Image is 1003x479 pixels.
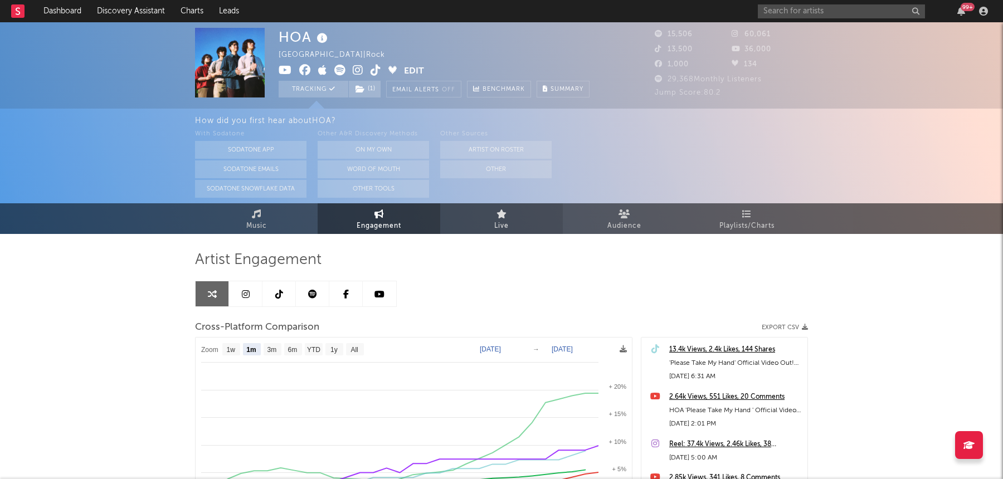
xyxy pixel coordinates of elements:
[655,89,720,96] span: Jump Score: 80.2
[732,31,771,38] span: 60,061
[655,31,693,38] span: 15,506
[957,7,965,16] button: 99+
[609,438,627,445] text: + 10%
[440,160,552,178] button: Other
[348,81,381,97] span: ( 1 )
[357,219,401,233] span: Engagement
[494,219,509,233] span: Live
[195,141,306,159] button: Sodatone App
[330,346,338,354] text: 1y
[758,4,925,18] input: Search for artists
[669,370,802,383] div: [DATE] 6:31 AM
[386,81,461,97] button: Email AlertsOff
[195,253,322,267] span: Artist Engagement
[279,28,330,46] div: HOA
[609,410,627,417] text: + 15%
[669,356,802,370] div: 'Please Take My Hand' Official Video Out! #hoa #호아 #musicvideo #bandtok #pleasetakemyhand
[350,346,358,354] text: All
[440,203,563,234] a: Live
[563,203,685,234] a: Audience
[552,345,573,353] text: [DATE]
[533,345,539,353] text: →
[246,219,267,233] span: Music
[483,83,525,96] span: Benchmark
[195,160,306,178] button: Sodatone Emails
[480,345,501,353] text: [DATE]
[551,86,583,92] span: Summary
[227,346,236,354] text: 1w
[719,219,775,233] span: Playlists/Charts
[609,383,627,390] text: + 20%
[669,404,802,417] div: HOA 'Please Take My Hand ' Official Video #shorts
[685,203,808,234] a: Playlists/Charts
[404,65,424,79] button: Edit
[961,3,975,11] div: 99 +
[732,46,771,53] span: 36,000
[318,128,429,141] div: Other A&R Discovery Methods
[607,219,641,233] span: Audience
[279,81,348,97] button: Tracking
[669,451,802,465] div: [DATE] 5:00 AM
[246,346,256,354] text: 1m
[537,81,590,97] button: Summary
[762,324,808,331] button: Export CSV
[267,346,277,354] text: 3m
[318,203,440,234] a: Engagement
[318,141,429,159] button: On My Own
[195,114,1003,128] div: How did you first hear about HOA ?
[442,87,455,93] em: Off
[655,61,689,68] span: 1,000
[669,438,802,451] a: Reel: 37.4k Views, 2.46k Likes, 38 Comments
[307,346,320,354] text: YTD
[655,46,693,53] span: 13,500
[279,48,398,62] div: [GEOGRAPHIC_DATA] | Rock
[669,390,802,404] a: 2.64k Views, 551 Likes, 20 Comments
[195,128,306,141] div: With Sodatone
[440,141,552,159] button: Artist on Roster
[467,81,531,97] a: Benchmark
[440,128,552,141] div: Other Sources
[655,76,762,83] span: 29,368 Monthly Listeners
[732,61,757,68] span: 134
[318,160,429,178] button: Word Of Mouth
[612,466,627,472] text: + 5%
[201,346,218,354] text: Zoom
[288,346,298,354] text: 6m
[195,321,319,334] span: Cross-Platform Comparison
[669,343,802,356] a: 13.4k Views, 2.4k Likes, 144 Shares
[318,180,429,198] button: Other Tools
[669,417,802,431] div: [DATE] 2:01 PM
[195,203,318,234] a: Music
[349,81,381,97] button: (1)
[195,180,306,198] button: Sodatone Snowflake Data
